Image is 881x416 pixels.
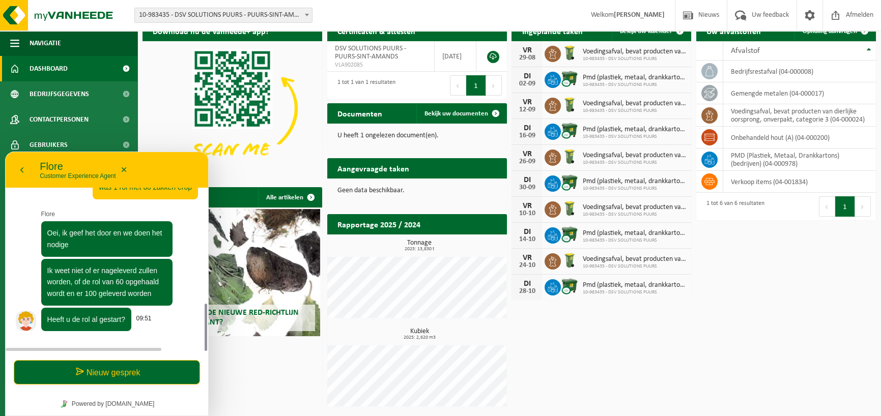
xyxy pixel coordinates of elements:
[517,72,537,80] div: DI
[517,280,537,288] div: DI
[803,28,857,35] span: Ophaling aanvragen
[582,229,686,237] span: Pmd (plastiek, metaal, drankkartons) (bedrijven)
[30,56,68,81] span: Dashboard
[723,171,876,193] td: verkoop items (04-001834)
[561,44,578,62] img: WB-0140-HPE-GN-50
[561,148,578,165] img: WB-0140-HPE-GN-50
[9,209,195,233] button: Nieuw gesprek
[582,289,686,295] span: 10-983435 - DSV SOLUTIONS PUURS
[327,214,431,234] h2: Rapportage 2025 / 2024
[517,176,537,184] div: DI
[517,150,537,158] div: VR
[582,48,686,56] span: Voedingsafval, bevat producten van dierlijke oorsprong, onverpakt, categorie 3
[819,196,835,217] button: Previous
[30,132,68,158] span: Gebruikers
[582,74,686,82] span: Pmd (plastiek, metaal, drankkartons) (bedrijven)
[517,54,537,62] div: 29-08
[332,335,507,340] span: 2025: 2,620 m3
[42,77,157,97] span: Oei, ik geef het door en we doen het nodige
[561,200,578,217] img: WB-0140-HPE-GN-50
[582,255,686,263] span: Voedingsafval, bevat producten van dierlijke oorsprong, onverpakt, categorie 3
[855,196,871,217] button: Next
[614,11,665,19] strong: [PERSON_NAME]
[327,103,392,123] h2: Documenten
[332,240,507,252] h3: Tonnage
[42,164,120,172] span: Heeft u de rol al gestart?
[561,122,578,139] img: WB-1100-CU
[723,148,876,171] td: PMD (Plastiek, Metaal, Drankkartons) (bedrijven) (04-000978)
[582,160,686,166] span: 10-983435 - DSV SOLUTIONS PUURS
[517,254,537,262] div: VR
[466,75,486,96] button: 1
[612,21,690,41] a: Bekijk uw kalender
[517,46,537,54] div: VR
[416,103,506,124] a: Bekijk uw documenten
[5,152,209,416] iframe: chat widget
[30,31,61,56] span: Navigatie
[152,309,299,326] span: Wat betekent de nieuwe RED-richtlijn voor u als klant?
[431,234,506,254] a: Bekijk rapportage
[517,98,537,106] div: VR
[517,236,537,243] div: 14-10
[134,8,312,23] span: 10-983435 - DSV SOLUTIONS PUURS - PUURS-SINT-AMANDS
[517,80,537,87] div: 02-09
[582,100,686,108] span: Voedingsafval, bevat producten van dierlijke oorsprong, onverpakt, categorie 3
[582,126,686,134] span: Pmd (plastiek, metaal, drankkartons) (bedrijven)
[332,328,507,340] h3: Kubiek
[582,186,686,192] span: 10-983435 - DSV SOLUTIONS PUURS
[332,247,507,252] span: 2025: 13,830 t
[701,195,764,218] div: 1 tot 6 van 6 resultaten
[135,8,312,22] span: 10-983435 - DSV SOLUTIONS PUURS - PUURS-SINT-AMANDS
[582,263,686,270] span: 10-983435 - DSV SOLUTIONS PUURS
[332,74,395,97] div: 1 tot 1 van 1 resultaten
[153,346,317,353] p: 1 van 10 resultaten
[30,107,89,132] span: Contactpersonen
[723,104,876,127] td: voedingsafval, bevat producten van dierlijke oorsprong, onverpakt, categorie 3 (04-000024)
[731,47,760,55] span: Afvalstof
[517,184,537,191] div: 30-09
[620,28,672,35] span: Bekijk uw kalender
[424,110,488,117] span: Bekijk uw documenten
[582,177,686,186] span: Pmd (plastiek, metaal, drankkartons) (bedrijven)
[582,152,686,160] span: Voedingsafval, bevat producten van dierlijke oorsprong, onverpakt, categorie 3
[723,61,876,82] td: bedrijfsrestafval (04-000008)
[335,61,427,69] span: VLA902085
[723,82,876,104] td: gemengde metalen (04-000017)
[517,288,537,295] div: 28-10
[486,75,502,96] button: Next
[582,82,686,88] span: 10-983435 - DSV SOLUTIONS PUURS
[42,115,154,146] span: Ik weet niet of er nageleverd zullen worden, of de rol van 60 opgehaald wordt en er 100 geleverd ...
[11,159,31,180] img: Profielafbeelding agent
[582,281,686,289] span: Pmd (plastiek, metaal, drankkartons) (bedrijven)
[337,132,497,139] p: U heeft 1 ongelezen document(en).
[517,106,537,113] div: 12-09
[258,187,321,207] a: Alle artikelen
[517,124,537,132] div: DI
[145,209,321,336] a: Wat betekent de nieuwe RED-richtlijn voor u als klant?
[517,262,537,269] div: 24-10
[582,108,686,114] span: 10-983435 - DSV SOLUTIONS PUURS
[582,203,686,212] span: Voedingsafval, bevat producten van dierlijke oorsprong, onverpakt, categorie 3
[517,210,537,217] div: 10-10
[582,237,686,244] span: 10-983435 - DSV SOLUTIONS PUURS
[517,132,537,139] div: 16-09
[517,158,537,165] div: 26-09
[450,75,466,96] button: Previous
[55,249,63,256] img: Tawky_16x16.svg
[337,187,497,194] p: Geen data beschikbaar.
[51,246,153,259] a: Powered by [DOMAIN_NAME]
[36,58,193,68] p: Flore
[131,163,152,170] time: 09:51
[30,81,89,107] span: Bedrijfsgegevens
[723,127,876,148] td: onbehandeld hout (A) (04-000200)
[561,252,578,269] img: WB-0140-HPE-GN-50
[335,45,406,61] span: DSV SOLUTIONS PUURS - PUURS-SINT-AMANDS
[794,21,875,41] a: Ophaling aanvragen
[143,41,322,176] img: Download de VHEPlus App
[561,70,578,87] img: WB-1100-CU
[835,196,855,217] button: 1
